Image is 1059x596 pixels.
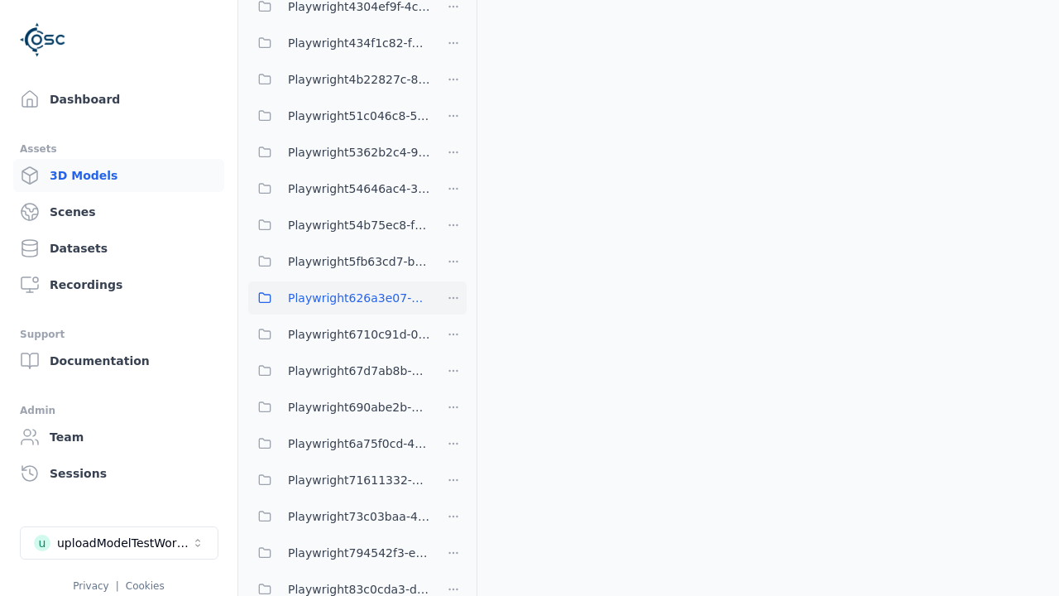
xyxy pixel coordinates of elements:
[248,172,430,205] button: Playwright54646ac4-3a57-4777-8e27-fe2643ff521d
[248,354,430,387] button: Playwright67d7ab8b-4d57-4e45-99c7-73ebf93d00b6
[248,209,430,242] button: Playwright54b75ec8-fa96-4d42-a6c5-ef0ee8084d45
[288,179,430,199] span: Playwright54646ac4-3a57-4777-8e27-fe2643ff521d
[248,26,430,60] button: Playwright434f1c82-fe4d-447c-aca8-08f49d70c5c7
[288,142,430,162] span: Playwright5362b2c4-9858-4dfc-93da-b224e6ecd36a
[288,470,430,490] span: Playwright71611332-6176-480e-b9b7-226065231370
[116,580,119,592] span: |
[248,500,430,533] button: Playwright73c03baa-4f0a-4657-a5d5-6f6082d1f265
[13,457,224,490] a: Sessions
[248,427,430,460] button: Playwright6a75f0cd-47ca-4f0d-873f-aeb3b152b520
[13,232,224,265] a: Datasets
[288,252,430,272] span: Playwright5fb63cd7-bd5b-4903-ad13-a268112dd670
[248,63,430,96] button: Playwright4b22827c-87c3-4678-a830-fb9da450b7a6
[13,159,224,192] a: 3D Models
[248,318,430,351] button: Playwright6710c91d-07a5-4a5f-bc31-15aada0747da
[288,324,430,344] span: Playwright6710c91d-07a5-4a5f-bc31-15aada0747da
[288,70,430,89] span: Playwright4b22827c-87c3-4678-a830-fb9da450b7a6
[34,535,50,551] div: u
[248,391,430,424] button: Playwright690abe2b-6679-4772-a219-359e77d9bfc8
[13,344,224,377] a: Documentation
[13,268,224,301] a: Recordings
[288,106,430,126] span: Playwright51c046c8-5659-4972-8464-ababfe350e5f
[248,99,430,132] button: Playwright51c046c8-5659-4972-8464-ababfe350e5f
[288,288,430,308] span: Playwright626a3e07-573f-41ec-aad2-15d71ebbf2ae
[20,324,218,344] div: Support
[13,421,224,454] a: Team
[288,507,430,526] span: Playwright73c03baa-4f0a-4657-a5d5-6f6082d1f265
[288,397,430,417] span: Playwright690abe2b-6679-4772-a219-359e77d9bfc8
[288,215,430,235] span: Playwright54b75ec8-fa96-4d42-a6c5-ef0ee8084d45
[248,245,430,278] button: Playwright5fb63cd7-bd5b-4903-ad13-a268112dd670
[248,464,430,497] button: Playwright71611332-6176-480e-b9b7-226065231370
[288,33,430,53] span: Playwright434f1c82-fe4d-447c-aca8-08f49d70c5c7
[126,580,165,592] a: Cookies
[20,526,218,560] button: Select a workspace
[57,535,191,551] div: uploadModelTestWorkspace
[20,401,218,421] div: Admin
[13,83,224,116] a: Dashboard
[288,361,430,381] span: Playwright67d7ab8b-4d57-4e45-99c7-73ebf93d00b6
[288,434,430,454] span: Playwright6a75f0cd-47ca-4f0d-873f-aeb3b152b520
[20,139,218,159] div: Assets
[248,536,430,570] button: Playwright794542f3-ee5f-4c76-88d3-117b0eabea3d
[248,136,430,169] button: Playwright5362b2c4-9858-4dfc-93da-b224e6ecd36a
[20,17,66,63] img: Logo
[248,281,430,315] button: Playwright626a3e07-573f-41ec-aad2-15d71ebbf2ae
[288,543,430,563] span: Playwright794542f3-ee5f-4c76-88d3-117b0eabea3d
[13,195,224,228] a: Scenes
[73,580,108,592] a: Privacy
